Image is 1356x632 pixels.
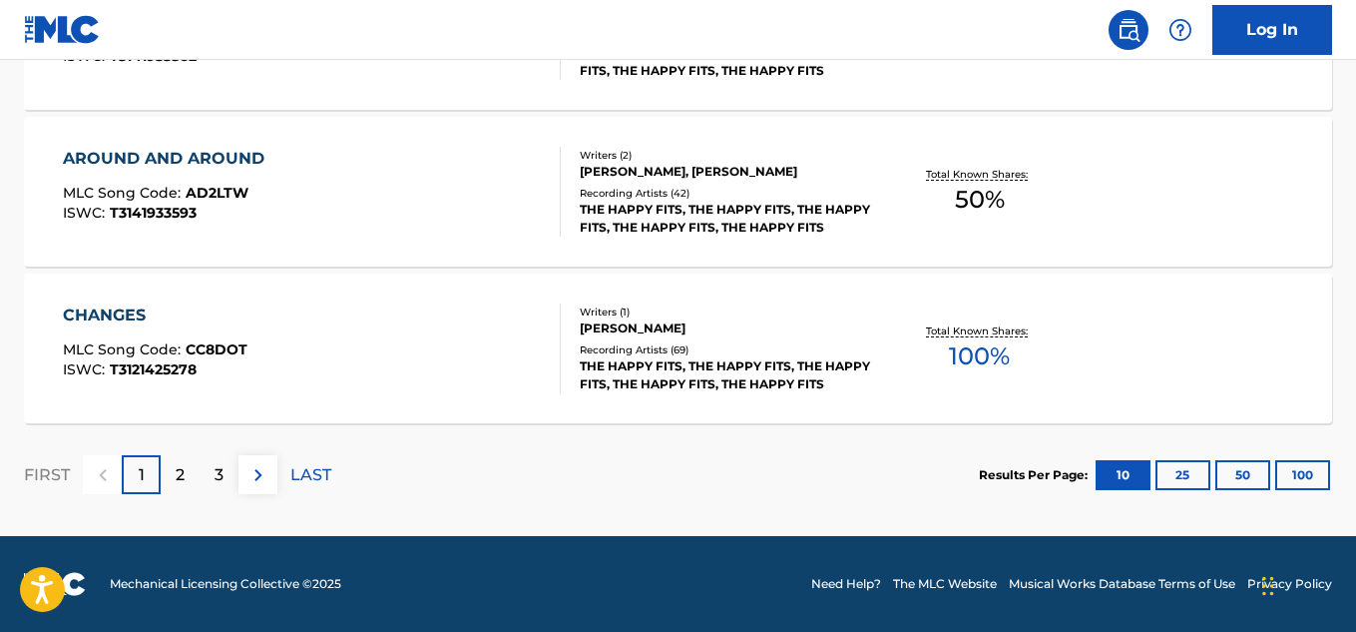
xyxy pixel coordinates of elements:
div: Help [1160,10,1200,50]
a: Privacy Policy [1247,575,1332,593]
span: CC8DOT [186,340,247,358]
div: Recording Artists ( 42 ) [580,186,871,201]
div: [PERSON_NAME] [580,319,871,337]
span: ISWC : [63,360,110,378]
div: THE HAPPY FITS, THE HAPPY FITS, THE HAPPY FITS, THE HAPPY FITS, THE HAPPY FITS [580,201,871,237]
p: Total Known Shares: [926,167,1033,182]
div: Drag [1262,556,1274,616]
span: MLC Song Code : [63,340,186,358]
div: [PERSON_NAME], [PERSON_NAME] [580,163,871,181]
button: 10 [1096,460,1150,490]
a: CHANGESMLC Song Code:CC8DOTISWC:T3121425278Writers (1)[PERSON_NAME]Recording Artists (69)THE HAPP... [24,274,1332,423]
div: Writers ( 2 ) [580,148,871,163]
p: LAST [290,463,331,487]
a: Musical Works Database Terms of Use [1009,575,1235,593]
a: Need Help? [811,575,881,593]
a: Public Search [1109,10,1148,50]
p: 2 [176,463,185,487]
img: help [1168,18,1192,42]
img: MLC Logo [24,15,101,44]
a: The MLC Website [893,575,997,593]
div: CHANGES [63,304,247,327]
span: MLC Song Code : [63,184,186,202]
p: 1 [139,463,145,487]
img: right [246,463,270,487]
button: 50 [1215,460,1270,490]
div: AROUND AND AROUND [63,147,274,171]
div: THE HAPPY FITS, THE HAPPY FITS, THE HAPPY FITS, THE HAPPY FITS, THE HAPPY FITS [580,357,871,393]
button: 25 [1155,460,1210,490]
a: AROUND AND AROUNDMLC Song Code:AD2LTWISWC:T3141933593Writers (2)[PERSON_NAME], [PERSON_NAME]Recor... [24,117,1332,267]
div: Recording Artists ( 69 ) [580,342,871,357]
img: search [1117,18,1140,42]
p: 3 [215,463,224,487]
span: ISWC : [63,204,110,222]
span: T3121425278 [110,360,197,378]
span: Mechanical Licensing Collective © 2025 [110,575,341,593]
span: 50 % [955,182,1005,218]
iframe: Chat Widget [1256,536,1356,632]
img: logo [24,572,86,596]
span: AD2LTW [186,184,248,202]
span: T3141933593 [110,204,197,222]
p: Results Per Page: [979,466,1093,484]
div: THE HAPPY FITS, THE HAPPY FITS, THE HAPPY FITS, THE HAPPY FITS, THE HAPPY FITS [580,44,871,80]
p: Total Known Shares: [926,323,1033,338]
span: 100 % [949,338,1010,374]
p: FIRST [24,463,70,487]
a: Log In [1212,5,1332,55]
button: 100 [1275,460,1330,490]
div: Writers ( 1 ) [580,305,871,319]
